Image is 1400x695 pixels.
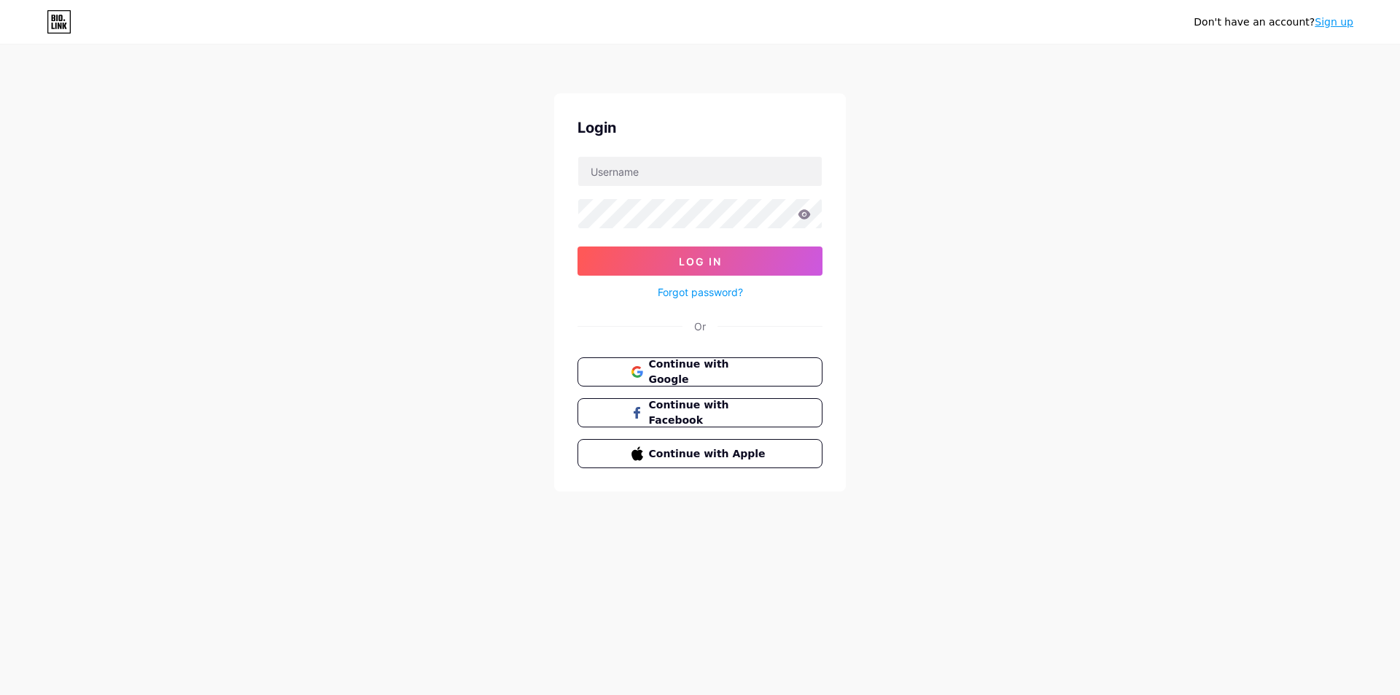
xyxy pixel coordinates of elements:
[578,157,822,186] input: Username
[658,284,743,300] a: Forgot password?
[577,357,822,387] button: Continue with Google
[577,246,822,276] button: Log In
[577,117,822,139] div: Login
[577,439,822,468] button: Continue with Apple
[649,357,769,387] span: Continue with Google
[1315,16,1353,28] a: Sign up
[649,446,769,462] span: Continue with Apple
[694,319,706,334] div: Or
[1194,15,1353,30] div: Don't have an account?
[577,398,822,427] button: Continue with Facebook
[649,397,769,428] span: Continue with Facebook
[679,255,722,268] span: Log In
